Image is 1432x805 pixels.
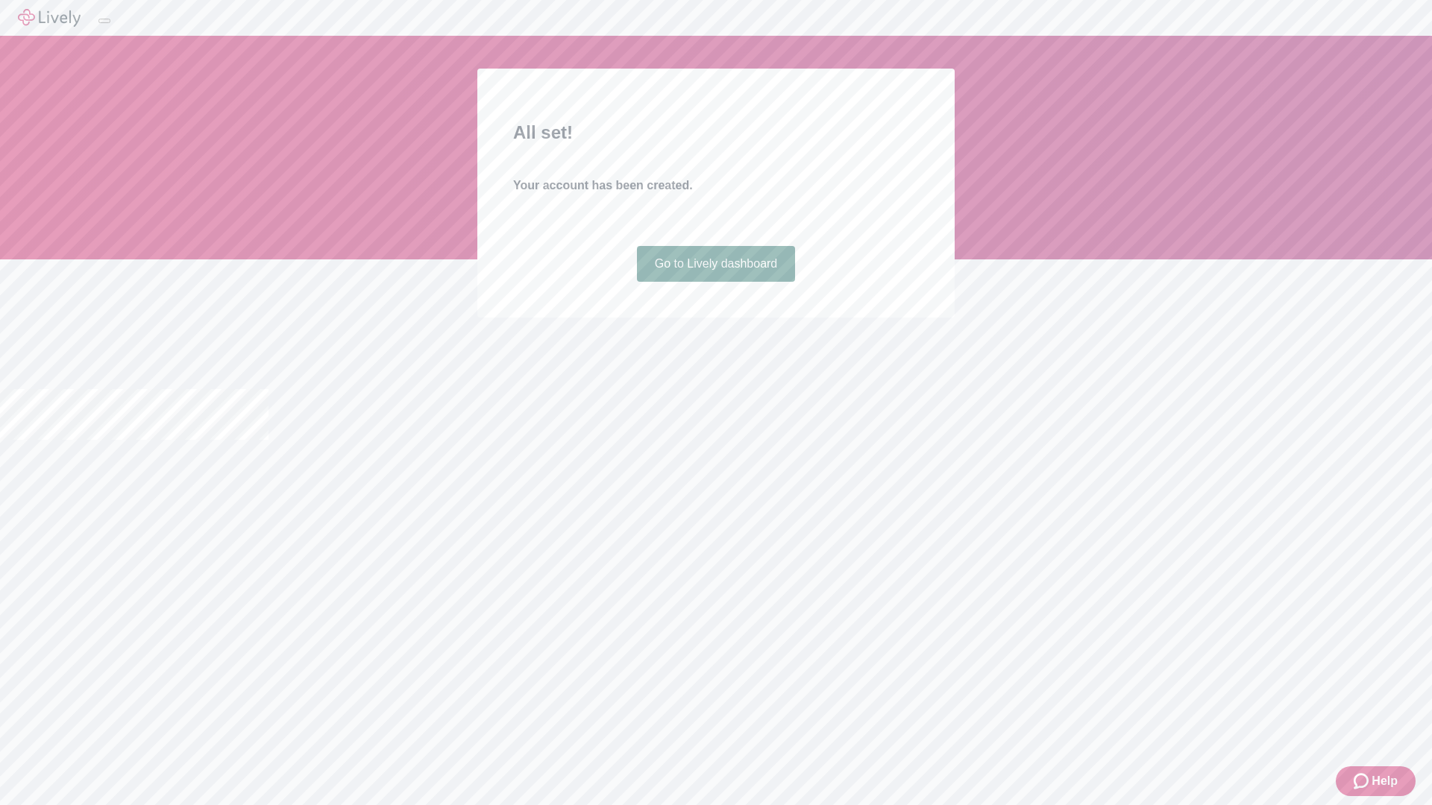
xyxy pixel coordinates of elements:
[18,9,81,27] img: Lively
[637,246,796,282] a: Go to Lively dashboard
[1336,766,1416,796] button: Zendesk support iconHelp
[98,19,110,23] button: Log out
[1372,772,1398,790] span: Help
[1354,772,1372,790] svg: Zendesk support icon
[513,119,919,146] h2: All set!
[513,177,919,195] h4: Your account has been created.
